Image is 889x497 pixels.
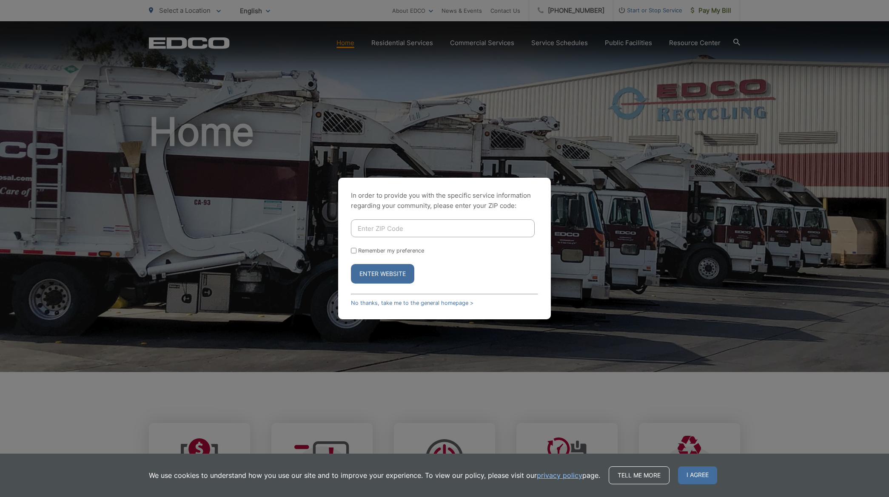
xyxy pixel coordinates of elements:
[609,466,670,484] a: Tell me more
[149,470,600,480] p: We use cookies to understand how you use our site and to improve your experience. To view our pol...
[351,190,538,211] p: In order to provide you with the specific service information regarding your community, please en...
[358,247,424,254] label: Remember my preference
[351,219,535,237] input: Enter ZIP Code
[678,466,717,484] span: I agree
[351,264,414,284] button: Enter Website
[351,300,473,306] a: No thanks, take me to the general homepage >
[537,470,582,480] a: privacy policy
